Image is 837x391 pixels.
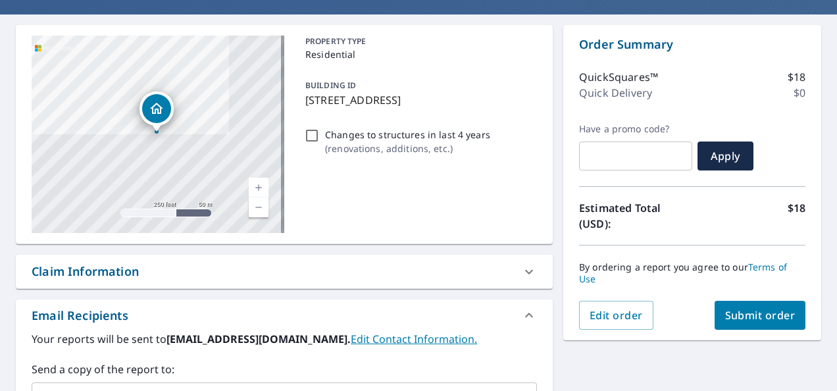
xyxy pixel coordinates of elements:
[725,308,796,323] span: Submit order
[32,263,139,280] div: Claim Information
[32,361,537,377] label: Send a copy of the report to:
[579,123,692,135] label: Have a promo code?
[715,301,806,330] button: Submit order
[579,261,805,285] p: By ordering a report you agree to our
[305,92,532,108] p: [STREET_ADDRESS]
[579,200,692,232] p: Estimated Total (USD):
[794,85,805,101] p: $0
[32,331,537,347] label: Your reports will be sent to
[305,36,532,47] p: PROPERTY TYPE
[579,85,652,101] p: Quick Delivery
[579,36,805,53] p: Order Summary
[166,332,351,346] b: [EMAIL_ADDRESS][DOMAIN_NAME].
[788,200,805,232] p: $18
[32,307,128,325] div: Email Recipients
[305,80,356,91] p: BUILDING ID
[16,300,553,331] div: Email Recipients
[249,197,268,217] a: Current Level 17, Zoom Out
[305,47,532,61] p: Residential
[788,69,805,85] p: $18
[579,69,658,85] p: QuickSquares™
[16,255,553,288] div: Claim Information
[590,308,643,323] span: Edit order
[697,142,753,170] button: Apply
[325,128,490,142] p: Changes to structures in last 4 years
[351,332,477,346] a: EditContactInfo
[708,149,743,163] span: Apply
[249,178,268,197] a: Current Level 17, Zoom In
[139,91,174,132] div: Dropped pin, building 1, Residential property, 1418 Wynhurst Ln Vienna, VA 22182
[579,261,787,285] a: Terms of Use
[325,142,490,155] p: ( renovations, additions, etc. )
[579,301,653,330] button: Edit order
